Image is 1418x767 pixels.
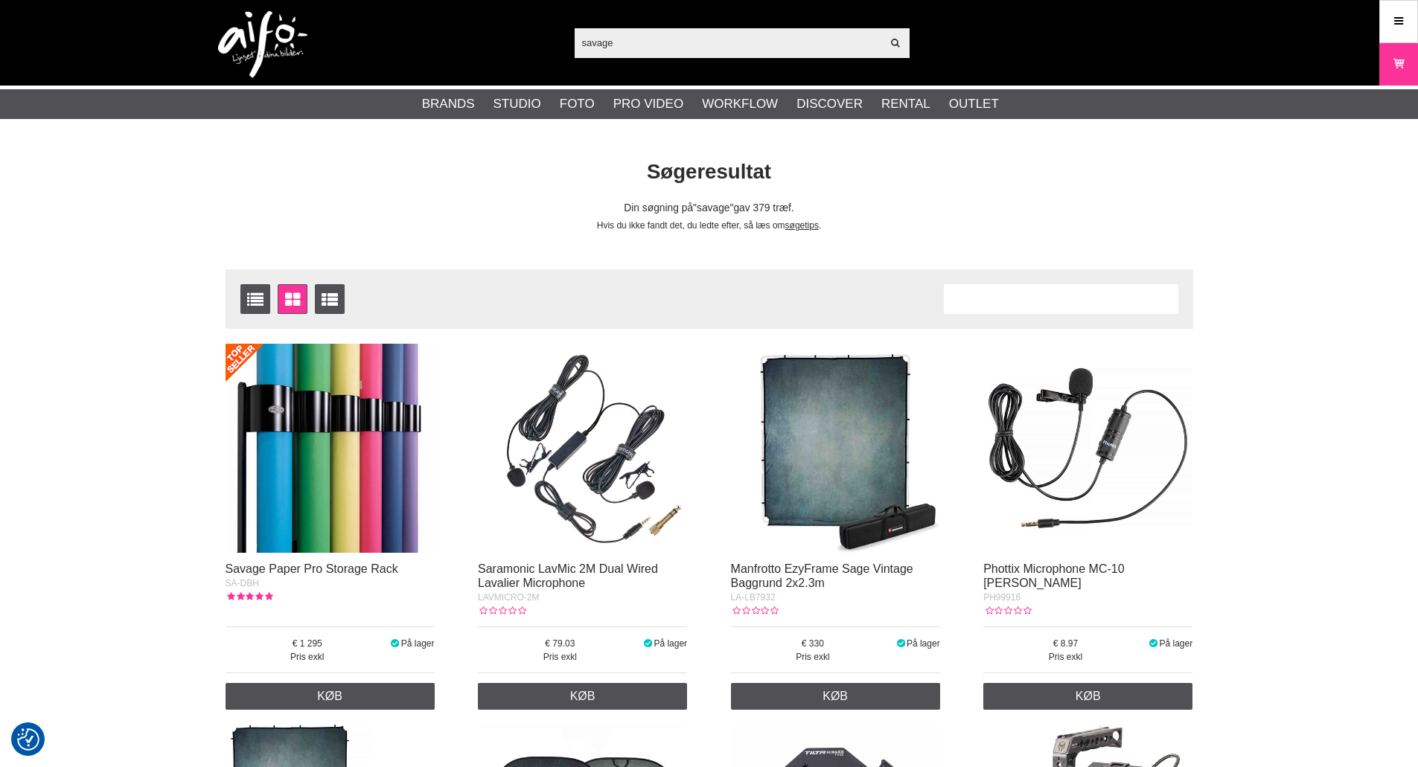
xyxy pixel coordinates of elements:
a: Rental [881,94,930,114]
span: SA-DBH [226,578,259,588]
a: Køb [983,683,1192,710]
i: På lager [895,638,907,649]
i: På lager [389,638,401,649]
a: Savage Paper Pro Storage Rack [226,562,398,575]
a: Outlet [949,94,999,114]
a: Phottix Microphone MC-10 [PERSON_NAME] [983,562,1124,589]
img: Saramonic LavMic 2M Dual Wired Lavalier Microphone [478,344,687,553]
span: 1 295 [226,637,390,650]
h1: Søgeresultat [214,158,1204,187]
a: Køb [478,683,687,710]
span: LA-LB7932 [731,592,776,603]
div: Kundebedømmelse: 0 [731,604,779,617]
a: Studio [494,94,541,114]
a: Køb [731,683,940,710]
i: På lager [1148,638,1160,649]
span: 8.97 [983,637,1148,650]
span: PH99916 [983,592,1021,603]
a: Discover [796,94,863,114]
img: Revisit consent button [17,728,39,751]
input: Søg efter produkter... [575,31,882,54]
span: 330 [731,637,895,650]
a: søgetips [785,220,819,231]
span: På lager [654,638,687,649]
a: Brands [422,94,475,114]
span: Pris exkl [478,650,642,664]
a: Pro Video [613,94,683,114]
span: På lager [1159,638,1192,649]
span: Din søgning på gav 379 træf. [624,202,793,214]
img: Savage Paper Pro Storage Rack [226,344,435,553]
span: LAVMICRO-2M [478,592,539,603]
a: Foto [560,94,595,114]
span: Pris exkl [983,650,1148,664]
div: Kundebedømmelse: 0 [983,604,1031,617]
button: Samtykkepræferencer [17,726,39,753]
div: Kundebedømmelse: 0 [478,604,526,617]
span: 79.03 [478,637,642,650]
a: Workflow [702,94,778,114]
a: Manfrotto EzyFrame Sage Vintage Baggrund 2x2.3m [731,562,913,589]
span: . [819,220,821,231]
i: På lager [642,638,654,649]
img: Phottix Microphone MC-10 Lavalier [983,344,1192,553]
span: Pris exkl [731,650,895,664]
span: savage [693,202,733,214]
a: Udvid liste [315,284,345,314]
img: Manfrotto EzyFrame Sage Vintage Baggrund 2x2.3m [731,344,940,553]
img: logo.png [218,11,307,78]
a: Saramonic LavMic 2M Dual Wired Lavalier Microphone [478,562,658,589]
a: Vis liste [240,284,270,314]
span: På lager [401,638,435,649]
span: På lager [907,638,940,649]
span: Hvis du ikke fandt det, du ledte efter, så læs om [597,220,785,231]
a: Køb [226,683,435,710]
div: Kundebedømmelse: 5.00 [226,590,273,603]
span: Pris exkl [226,650,390,664]
a: Vinduevisning [278,284,307,314]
